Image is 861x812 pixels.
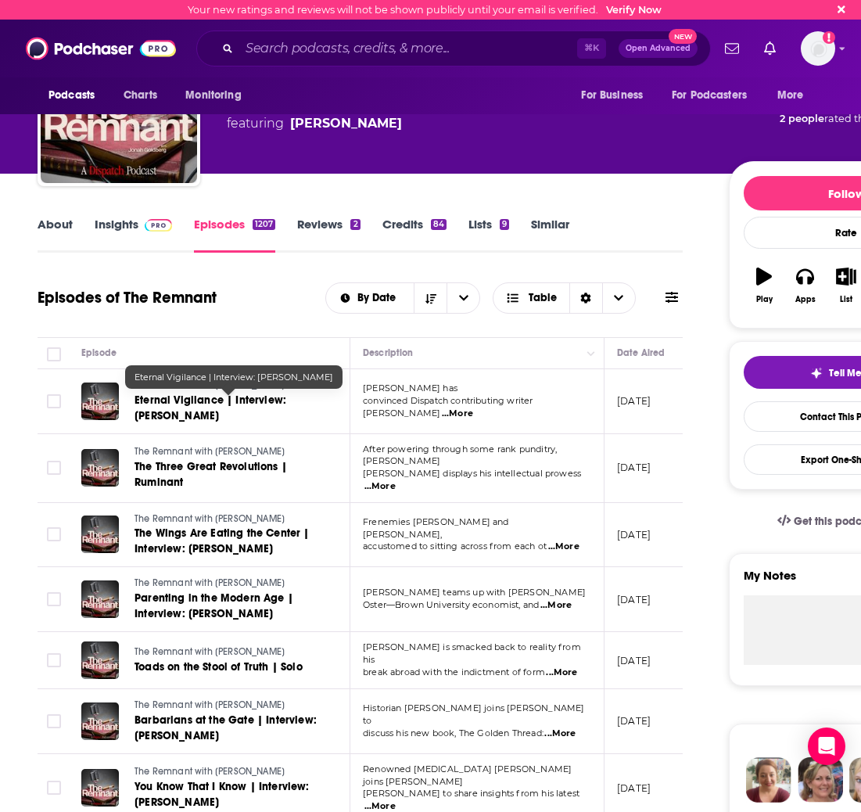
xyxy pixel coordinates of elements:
[617,714,651,728] p: [DATE]
[363,728,544,738] span: discuss his new book, The Golden Thread:
[363,383,457,393] span: [PERSON_NAME] has
[135,512,322,526] a: The Remnant with [PERSON_NAME]
[26,34,176,63] a: Podchaser - Follow, Share and Rate Podcasts
[47,461,61,475] span: Toggle select row
[500,219,509,230] div: 9
[801,31,835,66] img: User Profile
[350,219,360,230] div: 2
[47,653,61,667] span: Toggle select row
[227,95,402,133] div: A podcast
[468,217,509,253] a: Lists9
[382,217,447,253] a: Credits84
[431,219,447,230] div: 84
[135,699,285,710] span: The Remnant with [PERSON_NAME]
[196,31,711,66] div: Search podcasts, credits, & more...
[135,699,322,713] a: The Remnant with [PERSON_NAME]
[47,781,61,795] span: Toggle select row
[47,592,61,606] span: Toggle select row
[38,217,73,253] a: About
[135,646,285,657] span: The Remnant with [PERSON_NAME]
[795,295,816,304] div: Apps
[570,81,662,110] button: open menu
[135,591,293,620] span: Parenting in the Modern Age | Interview: [PERSON_NAME]
[606,4,662,16] a: Verify Now
[135,459,322,490] a: The Three Great Revolutions | Ruminant
[135,577,322,591] a: The Remnant with [PERSON_NAME]
[357,293,401,304] span: By Date
[48,84,95,106] span: Podcasts
[124,84,157,106] span: Charts
[548,541,579,553] span: ...More
[174,81,261,110] button: open menu
[95,217,172,253] a: InsightsPodchaser Pro
[185,84,241,106] span: Monitoring
[801,31,835,66] span: Logged in as charlottestone
[442,408,473,420] span: ...More
[38,81,115,110] button: open menu
[290,114,402,133] a: Jonah Goldberg
[617,781,651,795] p: [DATE]
[135,659,303,675] a: Toads on the Stool of Truth | Solo
[823,31,835,44] svg: Email not verified
[135,446,285,457] span: The Remnant with [PERSON_NAME]
[135,513,285,524] span: The Remnant with [PERSON_NAME]
[135,660,303,674] span: Toads on the Stool of Truth | Solo
[135,445,322,459] a: The Remnant with [PERSON_NAME]
[135,765,322,779] a: The Remnant with [PERSON_NAME]
[135,779,322,810] a: You Know That I Know | Interview: [PERSON_NAME]
[135,713,322,744] a: Barbarians at the Gate | Interview: [PERSON_NAME]
[81,343,117,362] div: Episode
[363,702,584,726] span: Historian [PERSON_NAME] joins [PERSON_NAME] to
[135,393,286,422] span: Eternal Vigilance | Interview: [PERSON_NAME]
[135,591,322,622] a: Parenting in the Modern Age | Interview: [PERSON_NAME]
[326,293,414,304] button: open menu
[363,788,579,799] span: [PERSON_NAME] to share insights from his latest
[253,219,275,230] div: 1207
[363,541,547,552] span: accustomed to sitting across from each ot
[672,84,747,106] span: For Podcasters
[363,599,539,610] span: Oster—Brown University economist, and
[577,38,606,59] span: ⌘ K
[617,394,651,408] p: [DATE]
[801,31,835,66] button: Show profile menu
[297,217,360,253] a: Reviews2
[808,728,845,765] div: Open Intercom Messenger
[669,29,697,44] span: New
[840,295,852,304] div: List
[113,81,167,110] a: Charts
[756,295,773,304] div: Play
[135,393,322,424] a: Eternal Vigilance | Interview: [PERSON_NAME]
[325,282,481,314] h2: Choose List sort
[784,257,825,314] button: Apps
[798,757,843,803] img: Barbara Profile
[364,480,396,493] span: ...More
[188,4,662,16] div: Your new ratings and reviews will not be shown publicly until your email is verified.
[569,283,602,313] div: Sort Direction
[619,39,698,58] button: Open AdvancedNew
[363,468,581,479] span: [PERSON_NAME] displays his intellectual prowess
[617,343,665,362] div: Date Aired
[363,763,572,787] span: Renowned [MEDICAL_DATA] [PERSON_NAME] joins [PERSON_NAME]
[135,526,322,557] a: The Wings Are Eating the Center | Interview: [PERSON_NAME]
[239,36,577,61] input: Search podcasts, credits, & more...
[135,645,303,659] a: The Remnant with [PERSON_NAME]
[617,654,651,667] p: [DATE]
[447,283,479,313] button: open menu
[363,343,413,362] div: Description
[135,766,285,777] span: The Remnant with [PERSON_NAME]
[363,395,533,419] span: convinced Dispatch contributing writer [PERSON_NAME]
[363,641,581,665] span: [PERSON_NAME] is smacked back to reality from his
[135,379,285,390] span: The Remnant with [PERSON_NAME]
[38,288,217,307] h1: Episodes of The Remnant
[531,217,569,253] a: Similar
[540,599,572,612] span: ...More
[47,714,61,728] span: Toggle select row
[746,757,791,803] img: Sydney Profile
[546,666,577,679] span: ...More
[363,587,586,598] span: [PERSON_NAME] teams up with [PERSON_NAME]
[47,394,61,408] span: Toggle select row
[145,219,172,232] img: Podchaser Pro
[493,282,636,314] button: Choose View
[414,283,447,313] button: Sort Direction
